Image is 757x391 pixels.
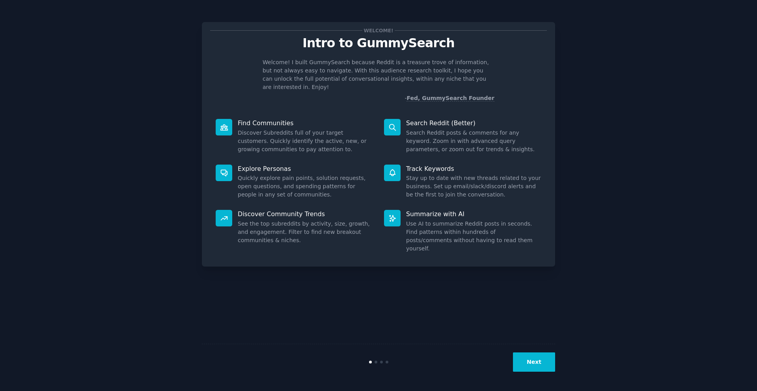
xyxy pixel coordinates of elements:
a: Fed, GummySearch Founder [406,95,494,102]
button: Next [513,352,555,372]
p: Explore Personas [238,165,373,173]
dd: Quickly explore pain points, solution requests, open questions, and spending patterns for people ... [238,174,373,199]
p: Discover Community Trends [238,210,373,218]
dd: See the top subreddits by activity, size, growth, and engagement. Filter to find new breakout com... [238,220,373,245]
dd: Discover Subreddits full of your target customers. Quickly identify the active, new, or growing c... [238,129,373,154]
span: Welcome! [362,26,395,35]
p: Summarize with AI [406,210,541,218]
dd: Use AI to summarize Reddit posts in seconds. Find patterns within hundreds of posts/comments with... [406,220,541,253]
p: Intro to GummySearch [210,36,547,50]
p: Track Keywords [406,165,541,173]
div: - [405,94,494,102]
p: Search Reddit (Better) [406,119,541,127]
p: Find Communities [238,119,373,127]
dd: Search Reddit posts & comments for any keyword. Zoom in with advanced query parameters, or zoom o... [406,129,541,154]
p: Welcome! I built GummySearch because Reddit is a treasure trove of information, but not always ea... [263,58,494,91]
dd: Stay up to date with new threads related to your business. Set up email/slack/discord alerts and ... [406,174,541,199]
